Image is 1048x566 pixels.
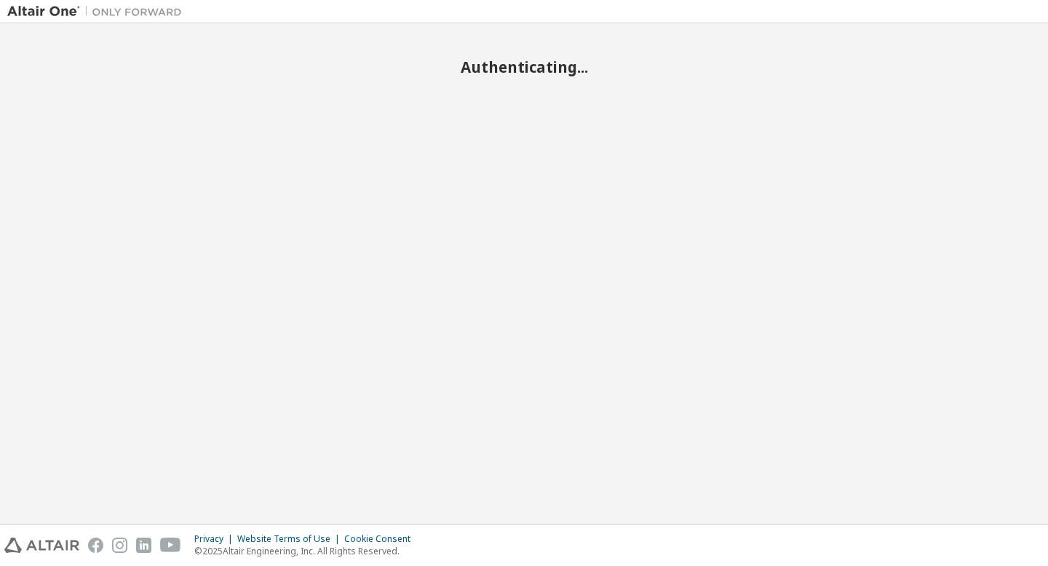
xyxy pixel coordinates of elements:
[4,538,79,553] img: altair_logo.svg
[136,538,151,553] img: linkedin.svg
[194,533,237,545] div: Privacy
[237,533,344,545] div: Website Terms of Use
[88,538,103,553] img: facebook.svg
[7,57,1041,76] h2: Authenticating...
[344,533,419,545] div: Cookie Consent
[112,538,127,553] img: instagram.svg
[194,545,419,557] p: © 2025 Altair Engineering, Inc. All Rights Reserved.
[160,538,181,553] img: youtube.svg
[7,4,189,19] img: Altair One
